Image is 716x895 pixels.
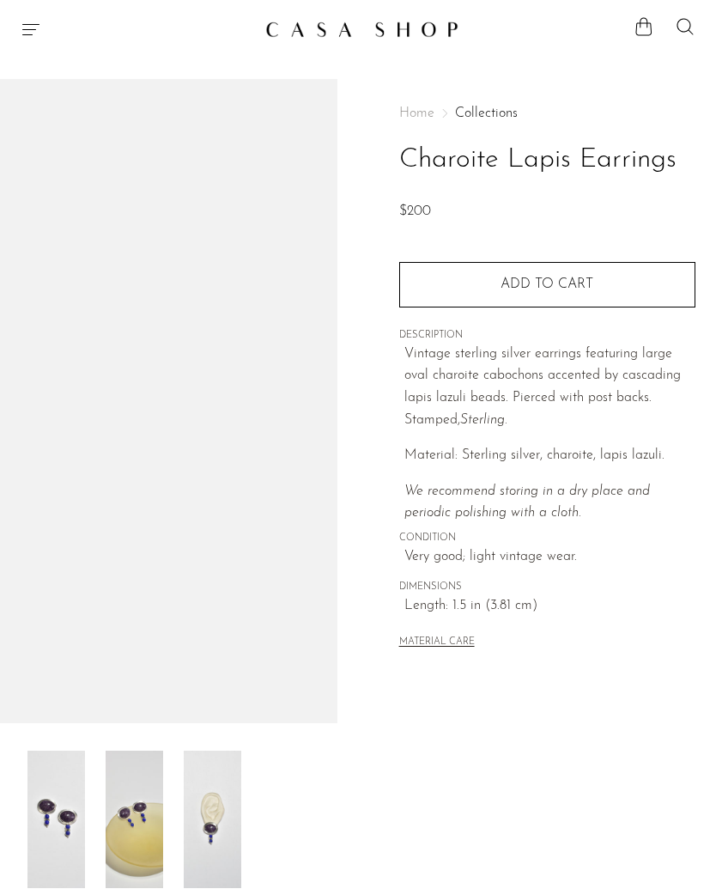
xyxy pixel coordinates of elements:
[501,277,593,291] span: Add to cart
[27,751,85,888] img: Charoite Lapis Earrings
[106,751,163,888] img: Charoite Lapis Earrings
[404,484,650,521] em: We recommend storing in a dry place and periodic polishing with a cloth.
[399,107,695,120] nav: Breadcrumbs
[404,344,695,431] p: Vintage sterling silver earrings featuring large oval charoite cabochons accented by cascading la...
[399,107,434,120] span: Home
[184,751,241,888] img: Charoite Lapis Earrings
[455,107,518,120] a: Collections
[404,445,695,467] p: Material: Sterling silver, charoite, lapis lazuli.
[460,413,507,427] em: Sterling.
[21,19,41,40] button: Menu
[399,580,695,595] span: DIMENSIONS
[399,531,695,546] span: CONDITION
[399,328,695,344] span: DESCRIPTION
[399,636,475,649] button: MATERIAL CARE
[404,546,695,569] span: Very good; light vintage wear.
[399,204,431,218] span: $200
[404,595,695,618] span: Length: 1.5 in (3.81 cm)
[399,138,695,182] h1: Charoite Lapis Earrings
[399,262,695,307] button: Add to cart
